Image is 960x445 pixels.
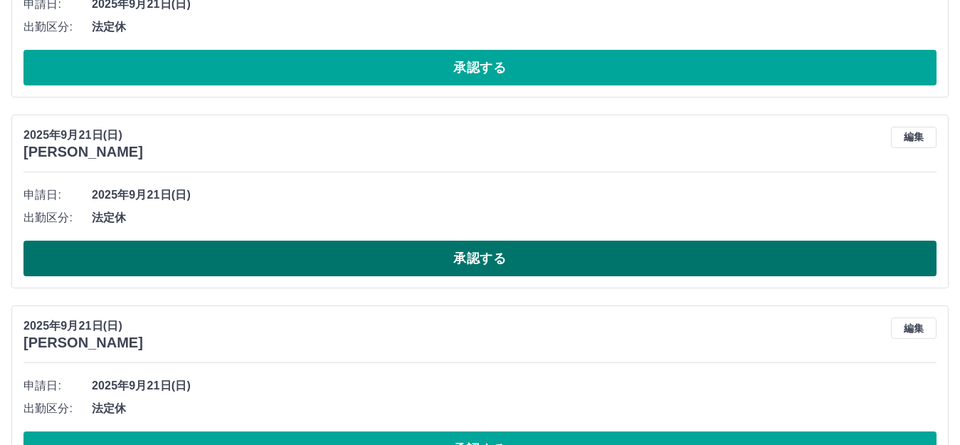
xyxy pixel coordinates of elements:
button: 編集 [891,127,937,148]
p: 2025年9月21日(日) [23,318,143,335]
span: 出勤区分: [23,400,92,417]
button: 承認する [23,50,937,85]
span: 出勤区分: [23,19,92,36]
span: 法定休 [92,19,937,36]
h3: [PERSON_NAME] [23,144,143,160]
button: 承認する [23,241,937,276]
p: 2025年9月21日(日) [23,127,143,144]
span: 法定休 [92,400,937,417]
span: 申請日: [23,187,92,204]
button: 編集 [891,318,937,339]
span: 2025年9月21日(日) [92,377,937,394]
span: 出勤区分: [23,209,92,226]
span: 法定休 [92,209,937,226]
span: 2025年9月21日(日) [92,187,937,204]
h3: [PERSON_NAME] [23,335,143,351]
span: 申請日: [23,377,92,394]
